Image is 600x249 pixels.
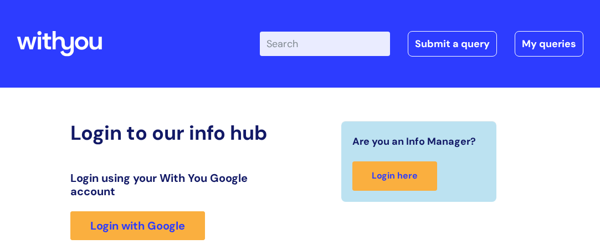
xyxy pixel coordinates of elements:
h2: Login to our info hub [70,121,292,145]
a: Login with Google [70,211,205,240]
input: Search [260,32,390,56]
a: Submit a query [408,31,497,57]
a: Login here [352,161,437,191]
h3: Login using your With You Google account [70,171,292,198]
a: My queries [515,31,583,57]
span: Are you an Info Manager? [352,133,476,150]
